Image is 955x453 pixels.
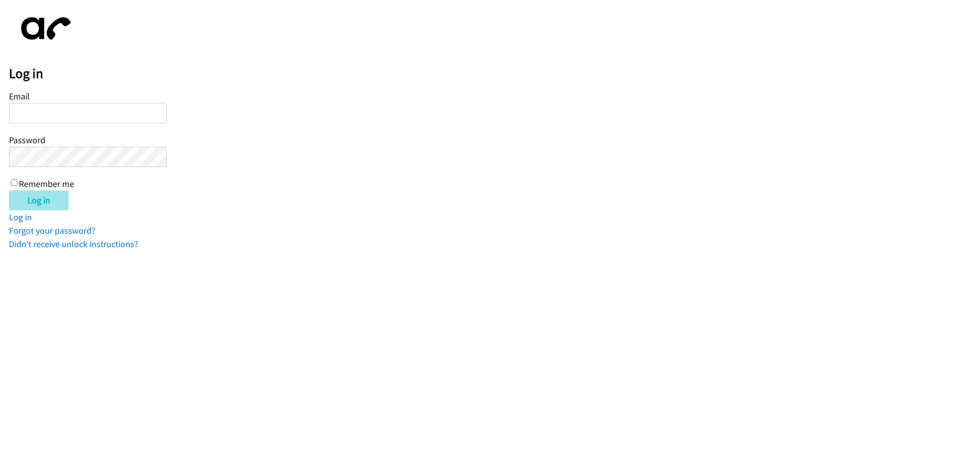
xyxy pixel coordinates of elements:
a: Log in [9,211,32,223]
label: Remember me [19,178,74,189]
label: Password [9,134,45,146]
h2: Log in [9,65,955,82]
img: aphone-8a226864a2ddd6a5e75d1ebefc011f4aa8f32683c2d82f3fb0802fe031f96514.svg [9,9,79,48]
a: Forgot your password? [9,225,95,236]
input: Log in [9,190,69,210]
a: Didn't receive unlock instructions? [9,238,138,250]
label: Email [9,91,30,102]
